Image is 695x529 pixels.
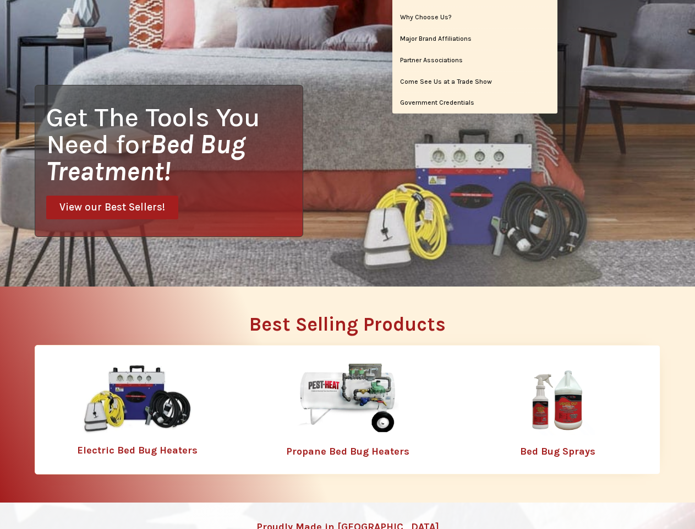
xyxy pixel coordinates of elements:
[286,445,409,457] a: Propane Bed Bug Heaters
[9,4,42,37] button: Open LiveChat chat widget
[46,128,245,187] i: Bed Bug Treatment!
[392,93,557,114] a: Government Credentials
[77,444,198,456] a: Electric Bed Bug Heaters
[59,202,165,213] span: View our Best Sellers!
[520,445,595,457] a: Bed Bug Sprays
[46,196,178,219] a: View our Best Sellers!
[35,315,660,334] h2: Best Selling Products
[392,29,557,50] a: Major Brand Affiliations
[392,50,557,71] a: Partner Associations
[46,104,303,185] h1: Get The Tools You Need for
[392,72,557,93] a: Come See Us at a Trade Show
[392,7,557,28] a: Why Choose Us?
